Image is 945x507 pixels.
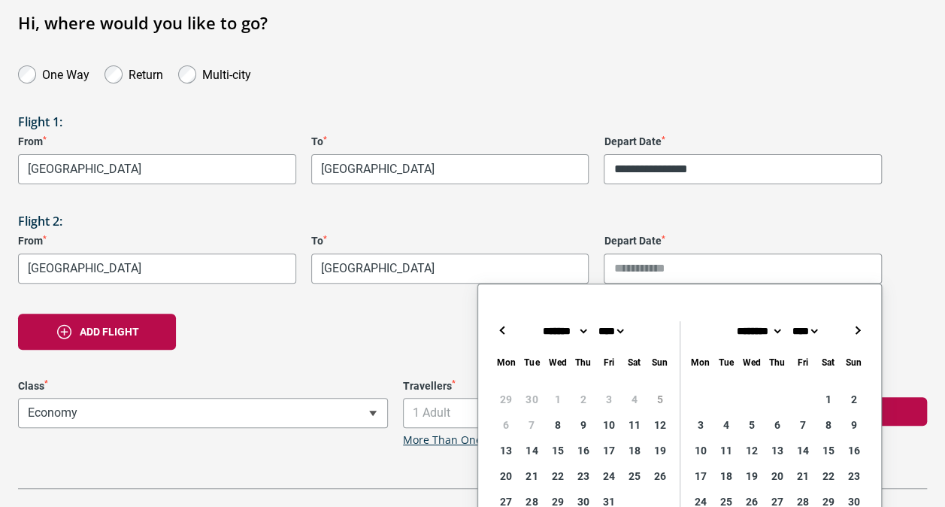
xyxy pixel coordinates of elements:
[595,412,621,438] div: 10
[570,354,595,372] div: Thursday
[18,13,927,32] h1: Hi, where would you like to go?
[621,412,647,438] div: 11
[18,398,388,428] span: Economy
[604,235,882,247] label: Depart Date
[738,463,764,489] div: 19
[311,235,589,247] label: To
[841,354,866,372] div: Sunday
[687,354,713,372] div: Monday
[18,135,296,148] label: From
[570,412,595,438] div: 9
[848,321,866,339] button: →
[713,463,738,489] div: 18
[544,412,570,438] div: 8
[738,438,764,463] div: 12
[687,412,713,438] div: 3
[789,354,815,372] div: Friday
[493,354,519,372] div: Monday
[687,438,713,463] div: 10
[841,387,866,412] div: 2
[311,154,589,184] span: Singapore Changi Airport
[713,354,738,372] div: Tuesday
[519,354,544,372] div: Tuesday
[647,412,672,438] div: 12
[493,321,511,339] button: ←
[570,463,595,489] div: 23
[519,463,544,489] div: 21
[595,463,621,489] div: 24
[19,155,295,184] span: Melbourne Airport
[18,314,176,350] button: Add flight
[841,412,866,438] div: 9
[519,438,544,463] div: 14
[403,434,534,447] a: More Than One Traveller?
[815,387,841,412] div: 1
[738,354,764,372] div: Wednesday
[789,463,815,489] div: 21
[18,235,296,247] label: From
[18,115,927,129] h3: Flight 1:
[311,254,589,284] span: Bangalore, India
[403,398,773,428] span: 1 Adult
[18,254,296,284] span: Kuala Lumpur, Malaysia
[18,214,927,229] h3: Flight 2:
[404,399,772,427] span: 1 Adult
[18,380,388,393] label: Class
[544,354,570,372] div: Wednesday
[621,438,647,463] div: 18
[815,438,841,463] div: 15
[202,64,251,82] label: Multi-city
[738,412,764,438] div: 5
[647,438,672,463] div: 19
[493,463,519,489] div: 20
[604,135,882,148] label: Depart Date
[595,438,621,463] div: 17
[713,412,738,438] div: 4
[570,438,595,463] div: 16
[841,463,866,489] div: 23
[312,254,589,283] span: Bangalore, India
[713,438,738,463] div: 11
[312,155,589,184] span: Singapore Changi Airport
[815,463,841,489] div: 22
[815,354,841,372] div: Saturday
[764,354,789,372] div: Thursday
[621,463,647,489] div: 25
[815,412,841,438] div: 8
[621,354,647,372] div: Saturday
[544,463,570,489] div: 22
[764,438,789,463] div: 13
[19,254,295,283] span: Kuala Lumpur, Malaysia
[129,64,163,82] label: Return
[841,438,866,463] div: 16
[18,154,296,184] span: Melbourne Airport
[764,463,789,489] div: 20
[647,354,672,372] div: Sunday
[42,64,89,82] label: One Way
[311,135,589,148] label: To
[789,438,815,463] div: 14
[687,463,713,489] div: 17
[403,380,773,393] label: Travellers
[493,438,519,463] div: 13
[789,412,815,438] div: 7
[647,463,672,489] div: 26
[764,412,789,438] div: 6
[595,354,621,372] div: Friday
[19,399,387,427] span: Economy
[544,438,570,463] div: 15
